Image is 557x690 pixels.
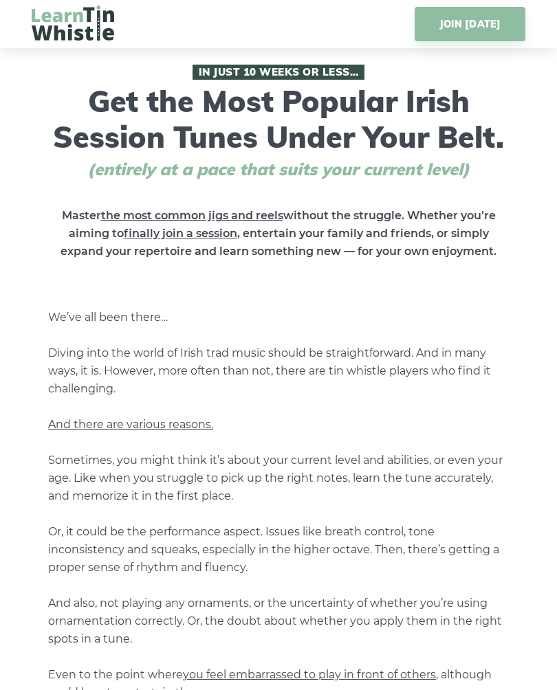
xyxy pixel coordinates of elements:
[32,5,114,41] img: LearnTinWhistle.com
[32,65,525,179] h1: Get the Most Popular Irish Session Tunes Under Your Belt.
[62,159,495,179] span: (entirely at a pace that suits your current level)
[183,668,436,681] span: you feel embarrassed to play in front of others
[193,65,364,80] span: In Just 10 Weeks or Less…
[124,227,237,240] span: finally join a session
[61,209,496,258] strong: Master without the struggle. Whether you’re aiming to , entertain your family and friends, or sim...
[101,209,283,222] span: the most common jigs and reels
[415,7,525,41] a: JOIN [DATE]
[48,418,213,431] span: And there are various reasons.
